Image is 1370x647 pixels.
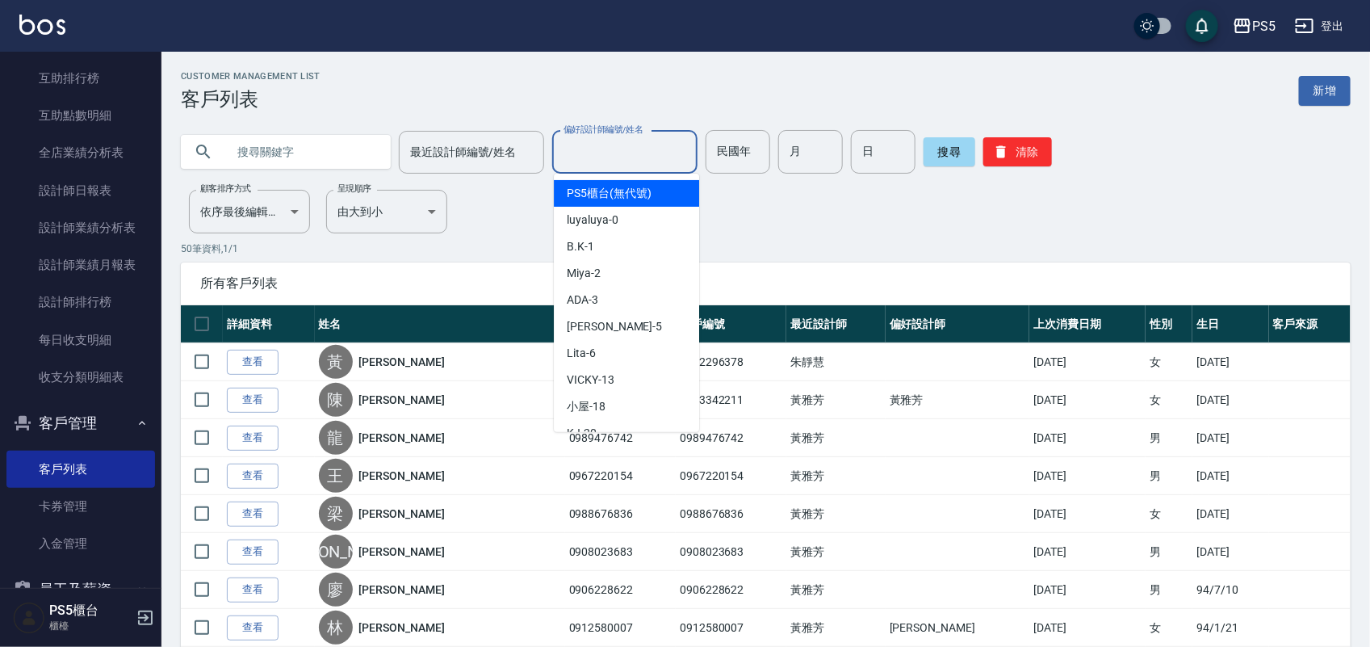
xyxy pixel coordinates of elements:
[359,354,445,370] a: [PERSON_NAME]
[227,350,279,375] a: 查看
[567,212,618,229] span: luyaluya -0
[6,60,155,97] a: 互助排行榜
[6,246,155,284] a: 設計師業績月報表
[786,343,885,381] td: 朱靜慧
[6,284,155,321] a: 設計師排行榜
[1029,305,1146,343] th: 上次消費日期
[200,275,1331,292] span: 所有客戶列表
[6,172,155,209] a: 設計師日報表
[567,265,601,282] span: Miya -2
[676,419,786,457] td: 0989476742
[189,190,310,233] div: 依序最後編輯時間
[567,425,597,442] span: KJ -20
[6,451,155,488] a: 客戶列表
[565,609,676,647] td: 0912580007
[49,603,132,619] h5: PS5櫃台
[676,343,786,381] td: 0922296378
[886,305,1030,343] th: 偏好設計師
[565,457,676,495] td: 0967220154
[564,124,643,136] label: 偏好設計師編號/姓名
[6,134,155,171] a: 全店業績分析表
[1029,381,1146,419] td: [DATE]
[227,464,279,489] a: 查看
[359,544,445,560] a: [PERSON_NAME]
[1288,11,1351,41] button: 登出
[786,533,885,571] td: 黃雅芳
[227,388,279,413] a: 查看
[200,183,251,195] label: 顧客排序方式
[1192,609,1269,647] td: 94/1/21
[676,609,786,647] td: 0912580007
[49,619,132,633] p: 櫃檯
[223,305,315,343] th: 詳細資料
[1029,343,1146,381] td: [DATE]
[567,292,598,309] span: ADA -3
[1192,571,1269,609] td: 94/7/10
[319,497,353,531] div: 梁
[6,209,155,246] a: 設計師業績分析表
[1269,305,1351,343] th: 客戶來源
[1029,495,1146,533] td: [DATE]
[13,602,45,634] img: Person
[676,533,786,571] td: 0908023683
[6,97,155,134] a: 互助點數明細
[227,502,279,527] a: 查看
[676,495,786,533] td: 0988676836
[6,569,155,611] button: 員工及薪資
[886,609,1030,647] td: [PERSON_NAME]
[359,620,445,636] a: [PERSON_NAME]
[1226,10,1282,43] button: PS5
[983,137,1052,166] button: 清除
[567,318,662,335] span: [PERSON_NAME] -5
[567,398,605,415] span: 小屋 -18
[567,345,596,362] span: Lita -6
[924,137,975,166] button: 搜尋
[565,571,676,609] td: 0906228622
[227,426,279,451] a: 查看
[1186,10,1218,42] button: save
[226,130,378,174] input: 搜尋關鍵字
[1146,609,1192,647] td: 女
[1192,343,1269,381] td: [DATE]
[319,421,353,455] div: 龍
[886,381,1030,419] td: 黃雅芳
[1029,457,1146,495] td: [DATE]
[181,242,1351,256] p: 50 筆資料, 1 / 1
[786,571,885,609] td: 黃雅芳
[6,525,155,562] a: 入金管理
[319,383,353,417] div: 陳
[1029,419,1146,457] td: [DATE]
[1299,76,1351,106] a: 新增
[359,506,445,522] a: [PERSON_NAME]
[1192,419,1269,457] td: [DATE]
[319,611,353,645] div: 林
[359,392,445,408] a: [PERSON_NAME]
[1146,381,1192,419] td: 女
[1146,571,1192,609] td: 男
[567,185,651,202] span: PS5櫃台 (無代號)
[676,457,786,495] td: 0967220154
[1029,609,1146,647] td: [DATE]
[1192,305,1269,343] th: 生日
[181,88,321,111] h3: 客戶列表
[786,305,885,343] th: 最近設計師
[565,419,676,457] td: 0989476742
[567,238,594,255] span: B.K -1
[786,457,885,495] td: 黃雅芳
[1146,457,1192,495] td: 男
[6,488,155,525] a: 卡券管理
[1146,495,1192,533] td: 女
[6,402,155,444] button: 客戶管理
[676,381,786,419] td: 0983342211
[1192,457,1269,495] td: [DATE]
[1192,495,1269,533] td: [DATE]
[6,359,155,396] a: 收支分類明細表
[6,321,155,359] a: 每日收支明細
[227,578,279,603] a: 查看
[319,535,353,569] div: [PERSON_NAME]
[181,71,321,82] h2: Customer Management List
[359,582,445,598] a: [PERSON_NAME]
[1146,305,1192,343] th: 性別
[319,573,353,607] div: 廖
[1192,533,1269,571] td: [DATE]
